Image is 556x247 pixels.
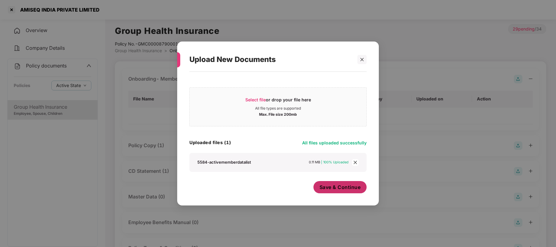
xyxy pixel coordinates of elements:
button: Save & Continue [313,181,367,193]
span: Save & Continue [320,184,361,191]
span: All files uploaded successfully [302,140,367,145]
div: Upload New Documents [189,48,352,71]
span: close [352,159,359,166]
span: | 100% Uploaded [321,160,349,164]
span: Select fileor drop your file hereAll file types are supportedMax. File size 200mb [190,92,366,122]
div: Max. File size 200mb [259,111,297,117]
span: close [360,57,364,62]
div: All file types are supported [255,106,301,111]
span: Select file [245,97,266,102]
div: 5584-activememberdatalist [197,159,251,165]
h4: Uploaded files (1) [189,140,231,146]
div: or drop your file here [245,97,311,106]
span: 0.11 MB [309,160,320,164]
